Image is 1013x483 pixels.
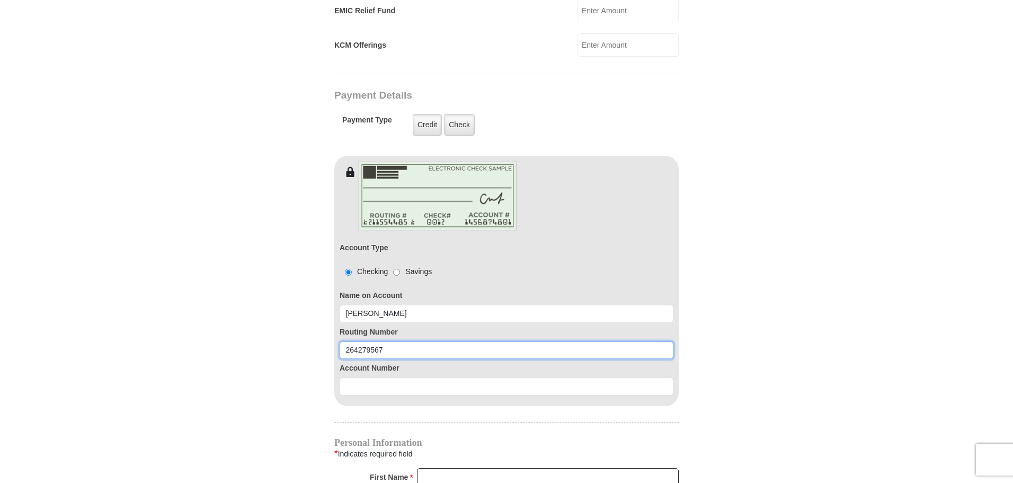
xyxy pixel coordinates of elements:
label: Name on Account [340,290,673,301]
h4: Personal Information [334,438,679,447]
label: EMIC Relief Fund [334,5,395,16]
label: Account Type [340,242,388,253]
h5: Payment Type [342,116,392,130]
div: Indicates required field [334,447,679,461]
input: Enter Amount [577,33,679,57]
label: Account Number [340,363,673,374]
label: Routing Number [340,327,673,338]
label: Check [444,114,475,136]
div: Checking Savings [340,266,432,277]
label: Credit [413,114,442,136]
label: KCM Offerings [334,40,386,51]
img: check-en.png [358,161,517,231]
h3: Payment Details [334,90,605,102]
